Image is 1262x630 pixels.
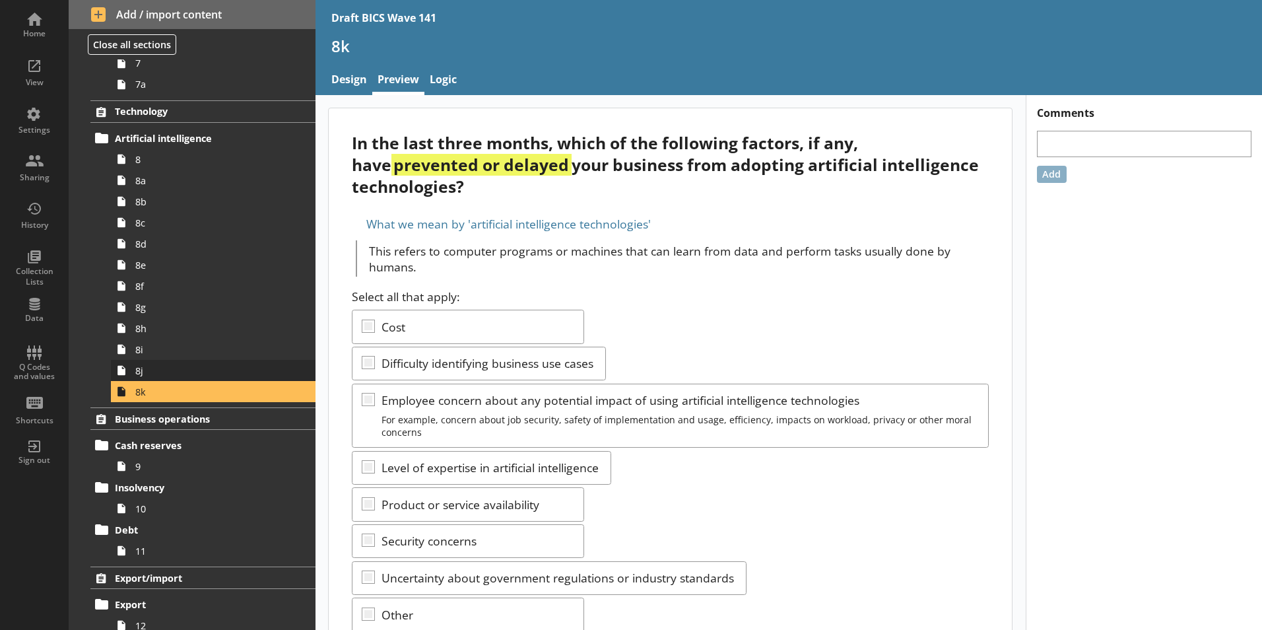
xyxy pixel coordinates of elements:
li: TechnologyArtificial intelligence88a8b8c8d8e8f8g8h8i8j8k [69,100,315,402]
h1: 8k [331,36,1246,56]
span: 8b [135,195,282,208]
li: Debt11 [96,519,315,561]
span: Export/import [115,572,277,584]
span: 8j [135,365,282,377]
span: 8i [135,343,282,356]
li: Business operationsCash reserves9Insolvency10Debt11 [69,407,315,561]
a: 8h [111,318,315,339]
a: Export [90,594,315,615]
strong: prevented or delayed [391,154,571,176]
span: 11 [135,545,282,557]
span: 8 [135,153,282,166]
a: 8e [111,254,315,275]
span: 10 [135,503,282,515]
div: What we mean by 'artificial intelligence technologies' [352,213,989,234]
span: 8g [135,301,282,314]
div: Collection Lists [11,266,57,287]
div: Q Codes and values [11,363,57,382]
a: 8i [111,339,315,360]
div: Draft BICS Wave 141 [331,11,436,25]
div: Sign out [11,455,57,466]
a: 8 [111,149,315,170]
span: 8f [135,280,282,293]
span: 7 [135,57,282,69]
a: 8k [111,381,315,402]
li: Artificial intelligence88a8b8c8d8e8f8g8h8i8j8k [96,127,315,402]
span: Export [115,598,277,611]
span: Artificial intelligence [115,132,277,145]
a: Debt [90,519,315,540]
span: 8k [135,386,282,398]
a: Business operations [90,407,315,430]
a: 8a [111,170,315,191]
span: Cash reserves [115,439,277,452]
div: View [11,77,57,88]
li: Insolvency10 [96,477,315,519]
span: 8e [135,259,282,271]
a: Design [326,67,372,95]
span: Technology [115,105,277,118]
a: Logic [424,67,462,95]
a: 8j [111,360,315,381]
a: Cash reserves [90,435,315,456]
a: 8g [111,297,315,318]
p: This refers to computer programs or machines that can learn from data and perform tasks usually d... [369,243,989,275]
a: 9 [111,456,315,477]
div: In the last three months, which of the following factors, if any, have your business from adoptin... [352,132,989,197]
div: Shortcuts [11,415,57,426]
span: 9 [135,460,282,473]
span: 8h [135,322,282,335]
a: 10 [111,498,315,519]
a: Insolvency [90,477,315,498]
a: 8b [111,191,315,212]
li: Weather impact77a [96,32,315,95]
div: Data [11,313,57,324]
a: 11 [111,540,315,561]
div: History [11,220,57,230]
div: Sharing [11,172,57,183]
a: Technology [90,100,315,123]
a: 8c [111,212,315,233]
button: Close all sections [88,34,176,55]
span: 7a [135,78,282,90]
a: Artificial intelligence [90,127,315,149]
a: 7a [111,74,315,95]
a: 8f [111,275,315,297]
a: 7 [111,53,315,74]
a: Export/import [90,567,315,589]
span: 8c [135,217,282,229]
span: Business operations [115,413,277,425]
span: 8d [135,238,282,250]
span: Insolvency [115,481,277,494]
a: Preview [372,67,424,95]
span: Add / import content [91,7,294,22]
li: Cash reserves9 [96,435,315,477]
span: Debt [115,524,277,536]
a: 8d [111,233,315,254]
div: Settings [11,125,57,135]
div: Home [11,28,57,39]
span: 8a [135,174,282,187]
